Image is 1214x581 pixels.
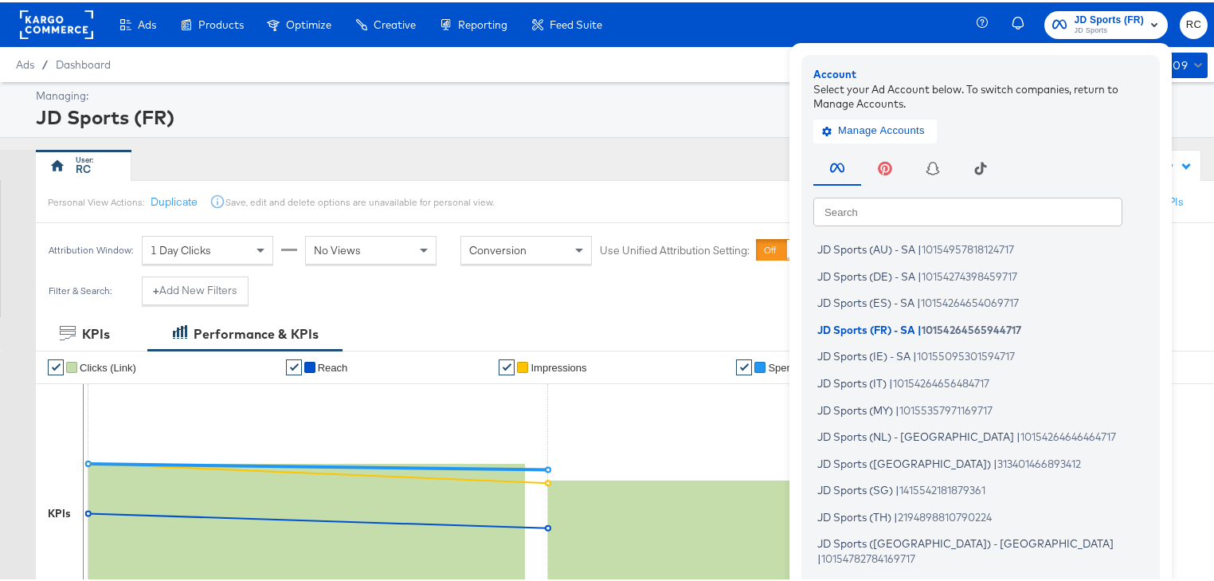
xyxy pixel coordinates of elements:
[80,359,136,371] span: Clicks (Link)
[817,481,893,494] span: JD Sports (SG)
[458,16,507,29] span: Reporting
[82,323,110,341] div: KPIs
[531,359,586,371] span: Impressions
[918,267,922,280] span: |
[48,283,112,294] div: Filter & Search:
[76,159,91,175] div: RC
[138,16,156,29] span: Ads
[374,16,416,29] span: Creative
[225,194,494,206] div: Save, edit and delete options are unavailable for personal view.
[913,347,917,360] span: |
[921,294,1019,307] span: 10154264654069717
[153,281,159,296] strong: +
[36,101,1204,128] div: JD Sports (FR)
[194,323,319,341] div: Performance & KPIs
[469,241,527,255] span: Conversion
[899,401,993,414] span: 10155357971169717
[893,374,989,387] span: 10154264656484717
[997,454,1081,467] span: 313401466893412
[16,56,34,69] span: Ads
[898,508,992,520] span: 2194898810790224
[817,508,891,520] span: JD Sports (TH)
[895,401,899,414] span: |
[48,242,134,253] div: Attribution Window:
[817,374,887,387] span: JD Sports (IT)
[314,241,361,255] span: No Views
[817,241,915,253] span: JD Sports (AU) - SA
[817,320,915,333] span: JD Sports (FR) - SA
[318,359,348,371] span: Reach
[922,267,1017,280] span: 10154274398459717
[825,120,925,138] span: Manage Accounts
[813,79,1148,108] div: Select your Ad Account below. To switch companies, return to Manage Accounts.
[142,274,249,303] button: +Add New Filters
[889,374,893,387] span: |
[1044,9,1169,37] button: JD Sports (FR)JD Sports
[817,454,991,467] span: JD Sports ([GEOGRAPHIC_DATA])
[286,357,302,373] a: ✔
[1016,428,1020,441] span: |
[894,508,898,520] span: |
[600,241,750,256] label: Use Unified Attribution Setting:
[151,241,211,255] span: 1 Day Clicks
[817,347,910,360] span: JD Sports (IE) - SA
[917,347,1015,360] span: 10155095301594717
[918,320,922,333] span: |
[993,454,997,467] span: |
[1180,9,1208,37] button: RC
[817,401,893,414] span: JD Sports (MY)
[917,294,921,307] span: |
[36,86,1204,101] div: Managing:
[817,535,1114,548] span: JD Sports ([GEOGRAPHIC_DATA]) - [GEOGRAPHIC_DATA]
[48,357,64,373] a: ✔
[1186,14,1201,32] span: RC
[1020,428,1116,441] span: 10154264646464717
[151,192,198,207] button: Duplicate
[550,16,602,29] span: Feed Suite
[1075,22,1145,35] span: JD Sports
[48,194,144,206] div: Personal View Actions:
[198,16,244,29] span: Products
[736,357,752,373] a: ✔
[813,65,1148,80] div: Account
[817,428,1014,441] span: JD Sports (NL) - [GEOGRAPHIC_DATA]
[817,267,915,280] span: JD Sports (DE) - SA
[899,481,985,494] span: 1415542181879361
[48,504,71,519] div: KPIs
[34,56,56,69] span: /
[817,294,914,307] span: JD Sports (ES) - SA
[821,549,915,562] span: 10154782784169717
[895,481,899,494] span: |
[922,241,1014,253] span: 10154957818124717
[918,241,922,253] span: |
[286,16,331,29] span: Optimize
[499,357,515,373] a: ✔
[1075,10,1145,26] span: JD Sports (FR)
[56,56,111,69] a: Dashboard
[922,320,1021,333] span: 10154264565944717
[813,116,937,140] button: Manage Accounts
[817,549,821,562] span: |
[768,359,798,371] span: Spend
